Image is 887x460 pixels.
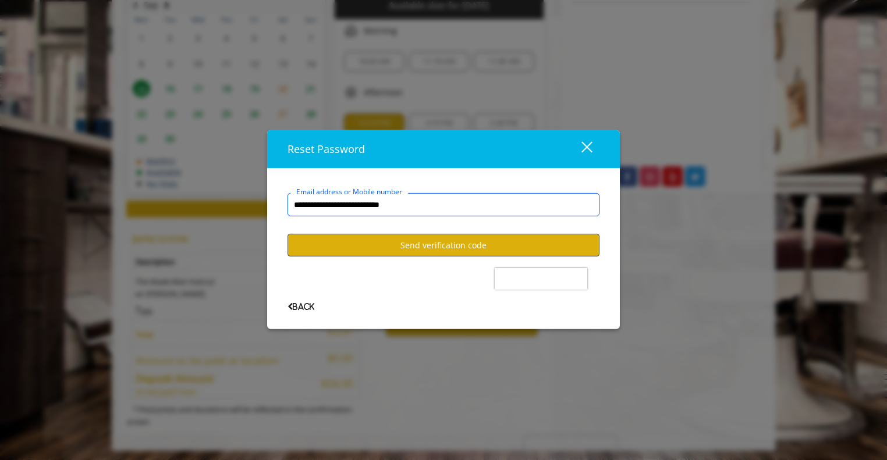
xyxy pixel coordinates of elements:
[288,193,599,216] input: Email address or Mobile number
[288,234,599,256] button: Send verification code
[288,303,314,311] span: Back
[568,140,591,158] div: close dialog
[560,137,599,161] button: close dialog
[495,268,587,290] iframe: reCAPTCHA
[290,186,408,197] label: Email address or Mobile number
[288,142,365,156] span: Reset Password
